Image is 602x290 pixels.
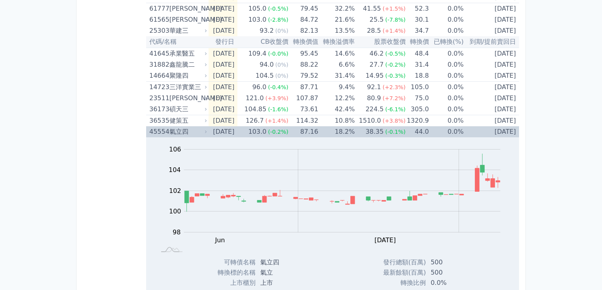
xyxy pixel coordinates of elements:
div: 41.55 [361,3,383,14]
th: 已轉換(%) [429,36,464,48]
th: 發行日 [209,36,238,48]
span: (-0.5%) [268,6,288,12]
div: 61565 [149,14,167,25]
span: (+2.3%) [383,84,406,90]
div: [PERSON_NAME] [169,14,206,25]
td: 1320.9 [406,115,429,127]
span: (+1.5%) [383,6,406,12]
td: 79.52 [288,70,318,82]
div: 承業醫五 [169,48,206,59]
div: 105.0 [247,3,268,14]
div: 華建三 [169,25,206,36]
td: 最新餘額(百萬) [375,268,426,278]
tspan: 106 [169,145,181,153]
span: (+1.4%) [383,28,406,34]
div: 鑫龍騰二 [169,59,206,70]
td: [DATE] [209,93,238,104]
td: 0.0% [429,93,464,104]
td: 0.0% [429,25,464,36]
span: (-0.2%) [385,62,406,68]
tspan: [DATE] [374,236,396,243]
td: 0.0% [429,59,464,70]
span: (-0.2%) [268,129,288,135]
td: 500 [426,257,485,268]
td: 52.3 [406,3,429,15]
div: 25303 [149,25,167,36]
td: 0.0% [429,104,464,115]
td: 73.61 [288,104,318,115]
div: 31882 [149,59,167,70]
td: [DATE] [464,59,519,70]
td: 31.4 [406,59,429,70]
td: 105.0 [406,82,429,93]
span: (-2.8%) [268,17,288,23]
td: [DATE] [209,14,238,25]
th: CB收盤價 [237,36,288,48]
td: 30.1 [406,14,429,25]
td: [DATE] [464,104,519,115]
td: 發行總額(百萬) [375,257,426,268]
td: 88.22 [288,59,318,70]
span: (-0.4%) [268,84,288,90]
div: [PERSON_NAME] [169,93,206,104]
div: 94.0 [258,59,275,70]
td: [DATE] [464,14,519,25]
td: 轉換比例 [375,278,426,288]
td: 31.4% [318,70,355,82]
td: 0.0% [429,82,464,93]
td: 轉換標的名稱 [180,268,256,278]
td: [DATE] [209,70,238,82]
span: (-1.6%) [268,106,288,112]
td: 21.6% [318,14,355,25]
div: 健策五 [169,115,206,126]
td: [DATE] [464,126,519,137]
td: 氣立四 [256,257,308,268]
tspan: Jun [214,236,225,243]
iframe: Chat Widget [562,252,602,290]
span: (+3.8%) [383,118,406,124]
div: 45554 [149,126,167,137]
div: 61777 [149,3,167,14]
td: 42.4% [318,104,355,115]
div: 38.35 [364,126,385,137]
td: 95.45 [288,48,318,59]
td: 34.7 [406,25,429,36]
div: 1510.0 [357,115,383,126]
td: 0.0% [429,48,464,59]
td: [DATE] [464,3,519,15]
td: 可轉債名稱 [180,257,256,268]
div: 聚隆四 [169,70,206,81]
div: 36173 [149,104,167,115]
td: [DATE] [464,25,519,36]
span: (0%) [275,62,288,68]
div: 46.2 [368,48,386,59]
div: 27.7 [368,59,386,70]
td: 上市 [256,278,308,288]
th: 轉換溢價率 [318,36,355,48]
th: 到期/提前賣回日 [464,36,519,48]
div: 93.2 [258,25,275,36]
th: 轉換價 [406,36,429,48]
div: 28.5 [365,25,383,36]
span: (+3.9%) [265,95,288,101]
td: 0.0% [426,278,485,288]
td: 48.4 [406,48,429,59]
div: 23511 [149,93,167,104]
td: 79.45 [288,3,318,15]
td: [DATE] [464,70,519,82]
div: 96.0 [251,82,268,93]
div: 109.4 [247,48,268,59]
div: 聊天小工具 [562,252,602,290]
g: Chart [165,145,512,243]
div: 三洋實業三 [169,82,206,93]
div: [PERSON_NAME] [169,3,206,14]
div: 126.7 [244,115,265,126]
div: 224.5 [364,104,385,115]
span: (+7.2%) [383,95,406,101]
span: (-0.5%) [385,51,406,57]
tspan: 98 [173,228,181,236]
th: 代碼/名稱 [146,36,209,48]
td: [DATE] [209,115,238,127]
div: 80.9 [365,93,383,104]
td: 0.0% [429,14,464,25]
